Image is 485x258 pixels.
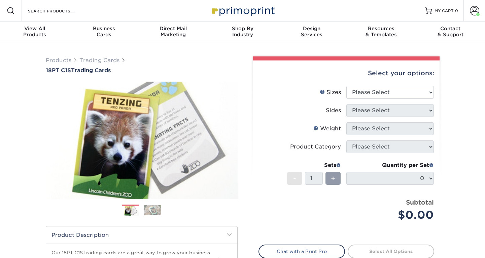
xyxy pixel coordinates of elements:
div: $0.00 [351,207,434,223]
div: Marketing [139,26,208,38]
div: Select your options: [258,60,434,86]
img: Trading Cards 02 [144,205,161,215]
div: Sets [287,161,341,169]
img: Trading Cards 01 [122,205,139,217]
a: Trading Cards [79,57,119,63]
span: Direct Mail [139,26,208,32]
strong: Subtotal [406,199,434,206]
a: Resources& Templates [346,21,416,43]
span: Resources [346,26,416,32]
a: Contact& Support [416,21,485,43]
div: & Support [416,26,485,38]
div: Sides [326,106,341,115]
div: Sizes [320,88,341,96]
span: Design [277,26,346,32]
img: Primoprint [209,3,276,18]
div: Weight [313,125,341,133]
a: BusinessCards [69,21,139,43]
span: - [293,173,296,183]
a: Direct MailMarketing [139,21,208,43]
h1: Trading Cards [46,67,238,74]
div: Quantity per Set [346,161,434,169]
div: Industry [208,26,277,38]
a: DesignServices [277,21,346,43]
div: Services [277,26,346,38]
span: Contact [416,26,485,32]
h2: Product Description [46,226,237,244]
span: 0 [455,8,458,13]
a: Products [46,57,71,63]
a: Select All Options [348,245,434,258]
span: + [331,173,335,183]
a: 18PT C1STrading Cards [46,67,238,74]
a: Chat with a Print Pro [258,245,345,258]
span: MY CART [435,8,454,14]
div: Product Category [290,143,341,151]
div: Cards [69,26,139,38]
img: 18PT C1S 01 [46,74,238,207]
a: Shop ByIndustry [208,21,277,43]
input: SEARCH PRODUCTS..... [27,7,93,15]
span: Shop By [208,26,277,32]
span: Business [69,26,139,32]
div: & Templates [346,26,416,38]
span: 18PT C1S [46,67,71,74]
